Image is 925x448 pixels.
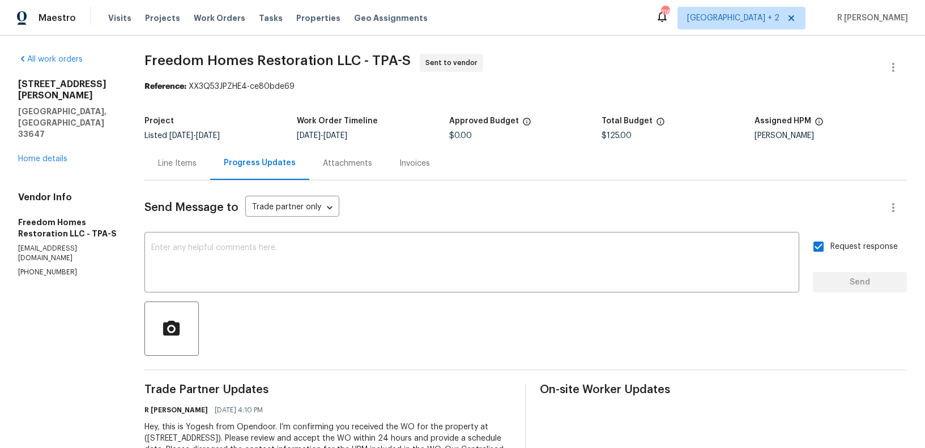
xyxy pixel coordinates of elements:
h5: Work Order Timeline [297,117,378,125]
span: [GEOGRAPHIC_DATA] + 2 [687,12,779,24]
h6: R [PERSON_NAME] [144,404,208,416]
div: Progress Updates [224,157,296,169]
p: [EMAIL_ADDRESS][DOMAIN_NAME] [18,244,117,263]
span: Geo Assignments [354,12,428,24]
h5: Project [144,117,174,125]
span: [DATE] [323,132,347,140]
span: Listed [144,132,220,140]
h5: Approved Budget [449,117,519,125]
h5: Total Budget [602,117,653,125]
div: XX3Q53JPZHE4-ce80bde69 [144,81,907,92]
span: Properties [296,12,340,24]
span: Maestro [39,12,76,24]
h4: Vendor Info [18,192,117,203]
h5: [GEOGRAPHIC_DATA], [GEOGRAPHIC_DATA] 33647 [18,106,117,140]
span: Send Message to [144,202,238,213]
span: The hpm assigned to this work order. [815,117,824,132]
div: 116 [661,7,669,18]
h2: [STREET_ADDRESS][PERSON_NAME] [18,79,117,101]
span: Projects [145,12,180,24]
div: Invoices [399,158,430,169]
span: [DATE] [169,132,193,140]
span: Tasks [259,14,283,22]
span: - [169,132,220,140]
div: [PERSON_NAME] [755,132,907,140]
div: Trade partner only [245,199,339,217]
span: Trade Partner Updates [144,384,511,395]
span: R [PERSON_NAME] [833,12,908,24]
a: Home details [18,155,67,163]
span: [DATE] [196,132,220,140]
span: - [297,132,347,140]
p: [PHONE_NUMBER] [18,268,117,277]
span: $125.00 [602,132,632,140]
h5: Assigned HPM [755,117,811,125]
span: The total cost of line items that have been approved by both Opendoor and the Trade Partner. This... [522,117,531,132]
div: Attachments [323,158,372,169]
span: $0.00 [449,132,472,140]
span: The total cost of line items that have been proposed by Opendoor. This sum includes line items th... [656,117,665,132]
span: Sent to vendor [425,57,482,68]
a: All work orders [18,55,83,63]
h5: Freedom Homes Restoration LLC - TPA-S [18,217,117,239]
span: Request response [830,241,898,253]
span: Visits [108,12,131,24]
span: [DATE] 4:10 PM [215,404,263,416]
span: Freedom Homes Restoration LLC - TPA-S [144,54,411,67]
div: Line Items [158,158,197,169]
b: Reference: [144,83,186,91]
span: Work Orders [194,12,245,24]
span: [DATE] [297,132,321,140]
span: On-site Worker Updates [540,384,907,395]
